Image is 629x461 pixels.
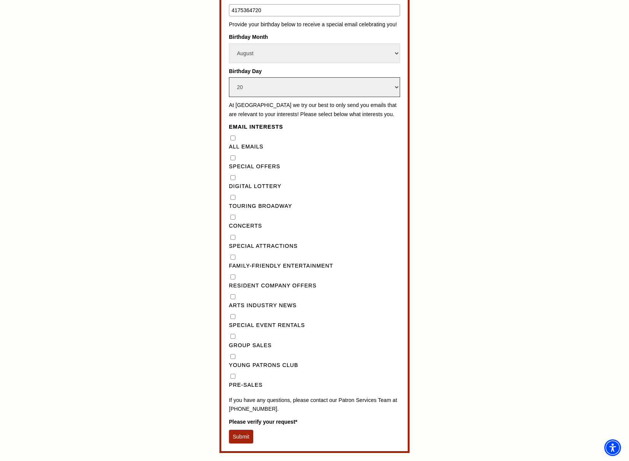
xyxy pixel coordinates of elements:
[229,4,400,16] input: Type your phone number
[229,361,400,370] label: Young Patrons Club
[229,418,400,426] label: Please verify your request*
[229,123,283,132] legend: Email Interests
[229,202,400,211] label: Touring Broadway
[229,430,253,443] button: Submit
[229,20,400,29] p: Provide your birthday below to receive a special email celebrating you!
[229,341,400,350] label: Group Sales
[229,222,400,231] label: Concerts
[229,301,400,310] label: Arts Industry News
[229,101,400,119] p: At [GEOGRAPHIC_DATA] we try our best to only send you emails that are relevant to your interests!...
[229,33,400,41] label: Birthday Month
[229,162,400,171] label: Special Offers
[229,142,400,152] label: All Emails
[229,242,400,251] label: Special Attractions
[604,439,621,456] div: Accessibility Menu
[229,396,400,414] p: If you have any questions, please contact our Patron Services Team at [PHONE_NUMBER].
[229,262,400,271] label: Family-Friendly Entertainment
[229,381,400,390] label: Pre-Sales
[229,67,400,75] label: Birthday Day
[229,281,400,290] label: Resident Company Offers
[229,321,400,330] label: Special Event Rentals
[229,182,400,191] label: Digital Lottery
